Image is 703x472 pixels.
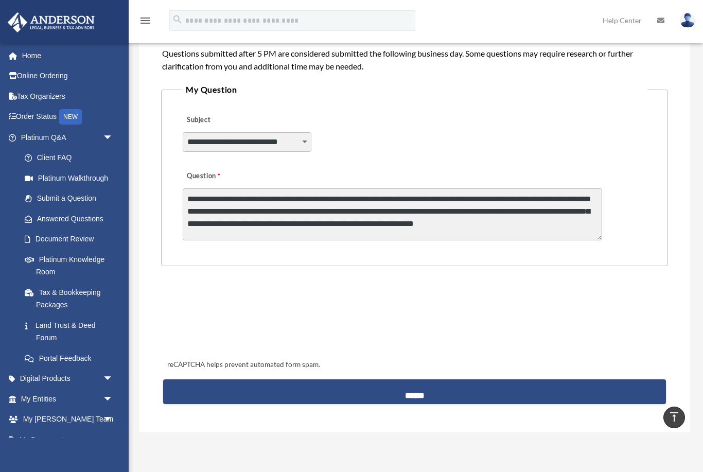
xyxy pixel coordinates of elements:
[14,208,129,229] a: Answered Questions
[103,127,124,148] span: arrow_drop_down
[172,14,183,25] i: search
[103,389,124,410] span: arrow_drop_down
[7,429,129,450] a: My Documentsarrow_drop_down
[14,315,129,348] a: Land Trust & Deed Forum
[14,168,129,188] a: Platinum Walkthrough
[7,389,129,409] a: My Entitiesarrow_drop_down
[5,12,98,32] img: Anderson Advisors Platinum Portal
[7,409,129,430] a: My [PERSON_NAME] Teamarrow_drop_down
[14,249,129,282] a: Platinum Knowledge Room
[7,107,129,128] a: Order StatusNEW
[7,86,129,107] a: Tax Organizers
[7,45,129,66] a: Home
[139,14,151,27] i: menu
[183,169,262,184] label: Question
[103,429,124,450] span: arrow_drop_down
[14,282,129,315] a: Tax & Bookkeeping Packages
[59,109,82,125] div: NEW
[7,127,129,148] a: Platinum Q&Aarrow_drop_down
[103,369,124,390] span: arrow_drop_down
[7,66,129,86] a: Online Ordering
[14,148,129,168] a: Client FAQ
[14,348,129,369] a: Portal Feedback
[139,18,151,27] a: menu
[164,298,321,338] iframe: reCAPTCHA
[680,13,695,28] img: User Pic
[663,407,685,428] a: vertical_align_top
[7,369,129,389] a: Digital Productsarrow_drop_down
[668,411,680,423] i: vertical_align_top
[103,409,124,430] span: arrow_drop_down
[14,188,124,209] a: Submit a Question
[182,82,647,97] legend: My Question
[183,113,280,127] label: Subject
[14,229,129,250] a: Document Review
[163,359,666,371] div: reCAPTCHA helps prevent automated form spam.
